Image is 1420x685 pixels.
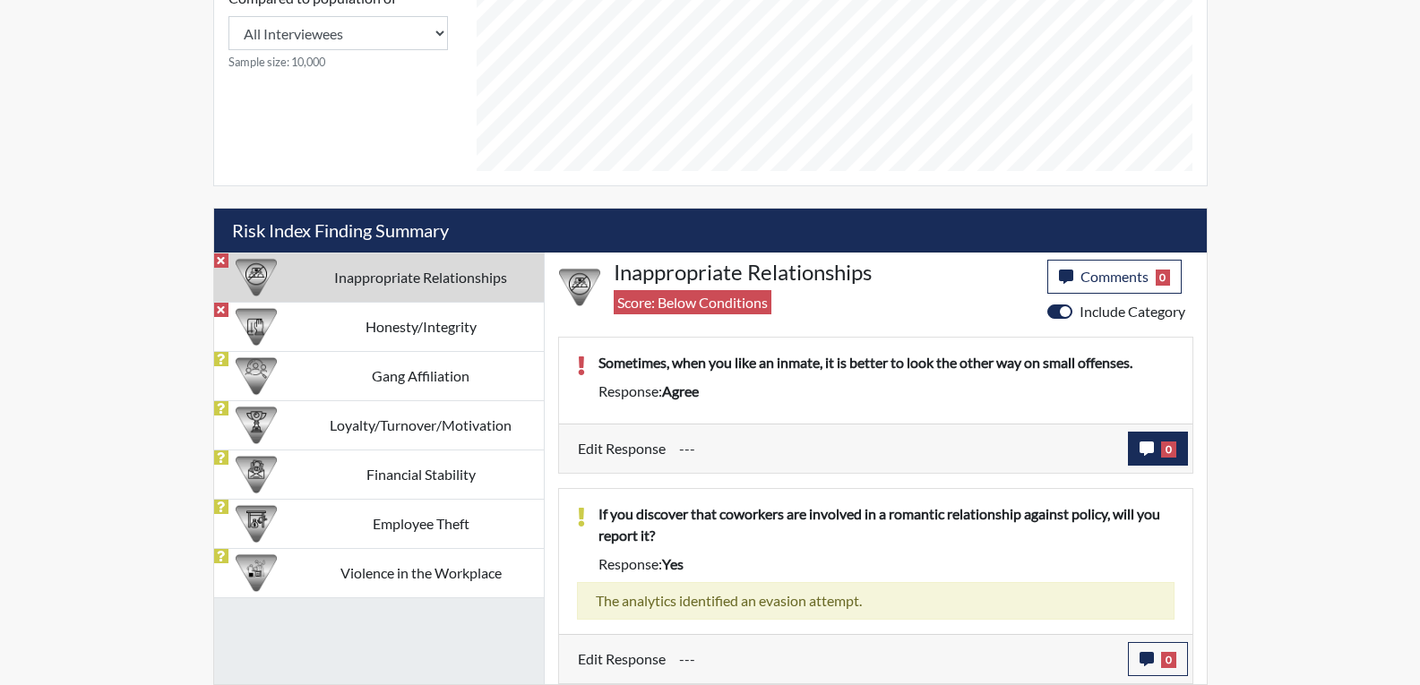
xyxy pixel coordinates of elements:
td: Inappropriate Relationships [298,253,544,302]
div: The analytics identified an evasion attempt. [577,582,1175,620]
button: Comments0 [1047,260,1183,294]
td: Honesty/Integrity [298,302,544,351]
img: CATEGORY%20ICON-07.58b65e52.png [236,503,277,544]
div: Update the test taker's response, the change might impact the score [666,432,1128,466]
div: Response: [585,381,1188,402]
span: Score: Below Conditions [614,290,771,314]
td: Loyalty/Turnover/Motivation [298,400,544,450]
img: CATEGORY%20ICON-08.97d95025.png [236,454,277,495]
label: Include Category [1080,301,1185,322]
td: Gang Affiliation [298,351,544,400]
img: CATEGORY%20ICON-14.139f8ef7.png [236,257,277,298]
td: Violence in the Workplace [298,548,544,597]
div: Response: [585,553,1188,575]
td: Employee Theft [298,499,544,548]
button: 0 [1128,642,1188,676]
h4: Inappropriate Relationships [614,260,1034,286]
p: If you discover that coworkers are involved in a romantic relationship against policy, will you r... [598,503,1175,546]
img: CATEGORY%20ICON-17.40ef8247.png [236,405,277,446]
img: CATEGORY%20ICON-02.2c5dd649.png [236,355,277,397]
span: yes [662,555,684,572]
span: 0 [1156,270,1171,286]
img: CATEGORY%20ICON-11.a5f294f4.png [236,306,277,347]
td: Financial Stability [298,450,544,499]
img: CATEGORY%20ICON-14.139f8ef7.png [559,267,600,308]
h5: Risk Index Finding Summary [214,209,1207,253]
button: 0 [1128,432,1188,466]
div: Update the test taker's response, the change might impact the score [666,642,1128,676]
img: CATEGORY%20ICON-26.eccbb84f.png [236,552,277,594]
small: Sample size: 10,000 [228,54,448,71]
span: 0 [1161,441,1176,458]
span: agree [662,382,699,399]
label: Edit Response [578,642,666,676]
p: Sometimes, when you like an inmate, it is better to look the other way on small offenses. [598,352,1175,373]
label: Edit Response [578,432,666,466]
span: 0 [1161,652,1176,668]
span: Comments [1080,268,1149,285]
